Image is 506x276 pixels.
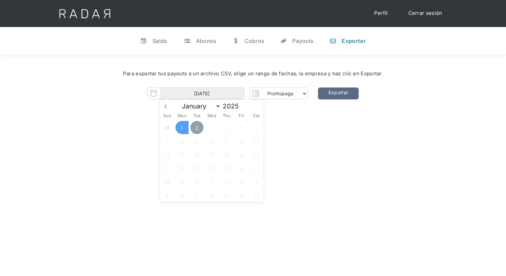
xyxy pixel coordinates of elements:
[161,134,174,148] span: September 7, 2025
[160,114,175,118] span: Sun
[175,121,189,134] span: September 1, 2025
[196,37,216,44] div: Abonos
[204,114,219,118] span: Wed
[220,148,233,161] span: September 18, 2025
[152,37,168,44] div: Saldo
[175,134,189,148] span: September 8, 2025
[342,37,365,44] div: Exportar
[219,114,234,118] span: Thu
[174,114,189,118] span: Mon
[244,37,264,44] div: Cobros
[161,175,174,188] span: September 28, 2025
[205,175,218,188] span: October 1, 2025
[318,87,359,99] a: Exportar
[250,161,263,175] span: September 27, 2025
[250,148,263,161] span: September 20, 2025
[190,175,203,188] span: September 30, 2025
[250,134,263,148] span: September 13, 2025
[161,121,174,134] span: August 31, 2025
[175,148,189,161] span: September 15, 2025
[367,7,395,20] a: Perfil
[161,148,174,161] span: September 14, 2025
[147,87,308,99] form: Form
[205,134,218,148] span: September 10, 2025
[189,114,204,118] span: Tue
[280,37,287,44] div: y
[235,189,248,202] span: October 10, 2025
[190,134,203,148] span: September 9, 2025
[190,121,203,134] span: September 2, 2025
[175,161,189,175] span: September 22, 2025
[235,175,248,188] span: October 3, 2025
[161,189,174,202] span: October 5, 2025
[205,121,218,134] span: September 3, 2025
[235,121,248,134] span: September 5, 2025
[205,161,218,175] span: September 24, 2025
[175,175,189,188] span: September 29, 2025
[235,148,248,161] span: September 19, 2025
[190,189,203,202] span: October 7, 2025
[250,121,263,134] span: September 6, 2025
[221,102,245,110] input: Year
[220,121,233,134] span: September 4, 2025
[250,189,263,202] span: October 11, 2025
[175,189,189,202] span: October 6, 2025
[205,148,218,161] span: September 17, 2025
[178,102,221,110] select: Month
[249,114,264,118] span: Sat
[190,148,203,161] span: September 16, 2025
[20,70,486,78] div: Para exportar tus payouts a un archivo CSV, elige un rango de fechas, la empresa y haz clic en Ex...
[330,37,336,44] div: n
[220,175,233,188] span: October 2, 2025
[184,37,191,44] div: t
[220,161,233,175] span: September 25, 2025
[161,161,174,175] span: September 21, 2025
[190,161,203,175] span: September 23, 2025
[235,161,248,175] span: September 26, 2025
[292,37,313,44] div: Payouts
[232,37,239,44] div: w
[250,175,263,188] span: October 4, 2025
[235,134,248,148] span: September 12, 2025
[402,7,449,20] a: Cerrar sesión
[140,37,147,44] div: v
[220,189,233,202] span: October 9, 2025
[234,114,249,118] span: Fri
[220,134,233,148] span: September 11, 2025
[205,189,218,202] span: October 8, 2025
